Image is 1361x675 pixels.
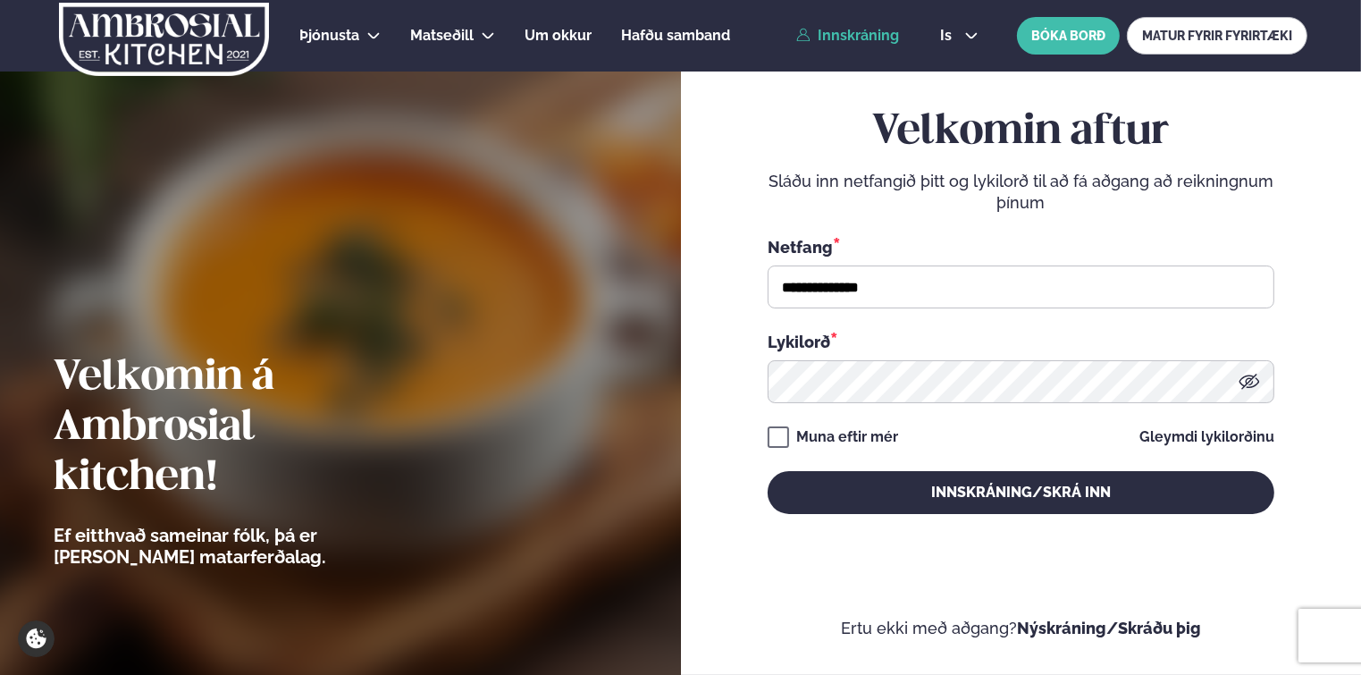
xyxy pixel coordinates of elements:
[768,235,1274,258] div: Netfang
[18,620,55,657] a: Cookie settings
[735,618,1308,639] p: Ertu ekki með aðgang?
[621,27,730,44] span: Hafðu samband
[940,29,957,43] span: is
[768,171,1274,214] p: Sláðu inn netfangið þitt og lykilorð til að fá aðgang að reikningnum þínum
[1127,17,1307,55] a: MATUR FYRIR FYRIRTÆKI
[768,107,1274,157] h2: Velkomin aftur
[54,353,424,503] h2: Velkomin á Ambrosial kitchen!
[1017,17,1120,55] button: BÓKA BORÐ
[1017,619,1201,637] a: Nýskráning/Skráðu þig
[768,471,1274,514] button: Innskráning/Skrá inn
[299,27,359,44] span: Þjónusta
[796,28,899,44] a: Innskráning
[621,25,730,46] a: Hafðu samband
[525,25,592,46] a: Um okkur
[410,27,474,44] span: Matseðill
[57,3,271,76] img: logo
[768,330,1274,353] div: Lykilorð
[54,525,424,568] p: Ef eitthvað sameinar fólk, þá er [PERSON_NAME] matarferðalag.
[1139,430,1274,444] a: Gleymdi lykilorðinu
[926,29,993,43] button: is
[299,25,359,46] a: Þjónusta
[525,27,592,44] span: Um okkur
[410,25,474,46] a: Matseðill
